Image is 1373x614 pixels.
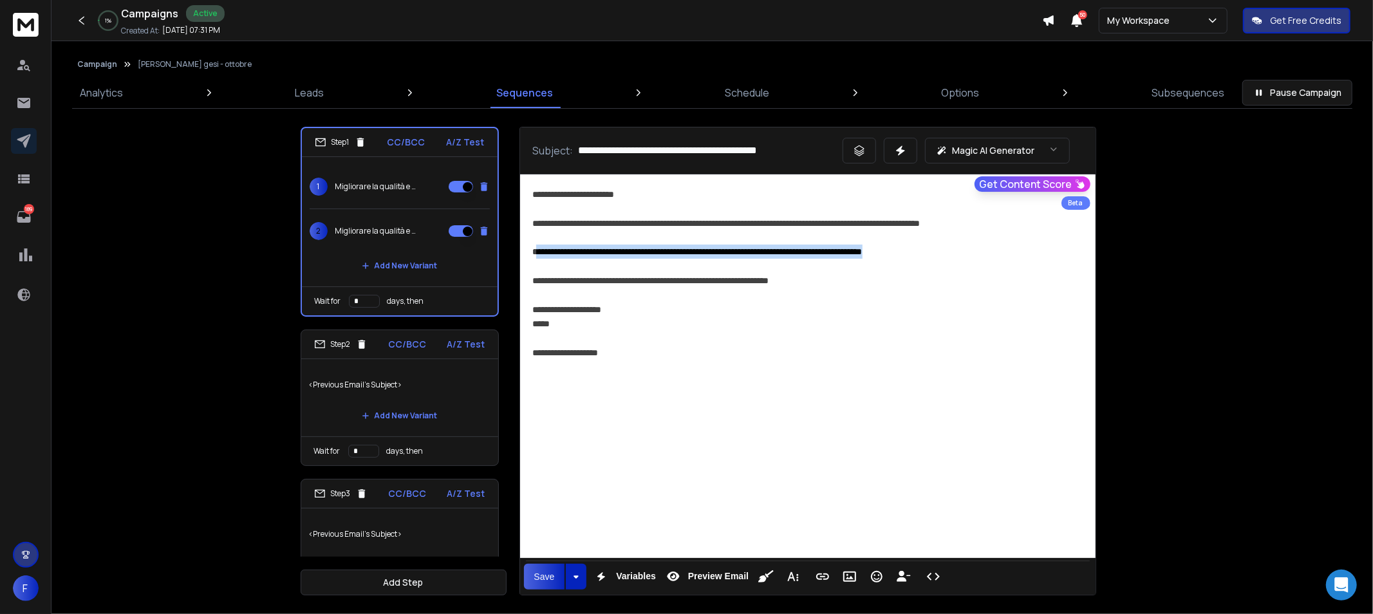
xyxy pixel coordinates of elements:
[351,552,448,578] button: Add New Variant
[717,77,777,108] a: Schedule
[162,25,220,35] p: [DATE] 07:31 PM
[810,564,835,590] button: Insert Link (Ctrl+K)
[1243,8,1350,33] button: Get Free Credits
[11,204,37,230] a: 189
[1144,77,1232,108] a: Subsequences
[1107,14,1175,27] p: My Workspace
[301,330,499,466] li: Step2CC/BCCA/Z Test<Previous Email's Subject>Add New VariantWait fordays, then
[388,338,426,351] p: CC/BCC
[975,176,1090,192] button: Get Content Score
[921,564,946,590] button: Code View
[447,487,485,500] p: A/Z Test
[13,575,39,601] button: F
[315,296,341,306] p: Wait for
[138,59,252,70] p: [PERSON_NAME] gesi - ottobre
[686,571,751,582] span: Preview Email
[781,564,805,590] button: More Text
[351,253,448,279] button: Add New Variant
[301,127,499,317] li: Step1CC/BCCA/Z Test1Migliorare la qualità e il controllo dei corsi2Migliorare la qualità e il con...
[121,6,178,21] h1: Campaigns
[301,570,507,595] button: Add Step
[953,144,1035,157] p: Magic AI Generator
[754,564,778,590] button: Clean HTML
[524,564,565,590] button: Save
[1242,80,1352,106] button: Pause Campaign
[24,204,34,214] p: 189
[335,181,418,192] p: Migliorare la qualità e il controllo dei corsi
[315,136,366,148] div: Step 1
[105,17,111,24] p: 1 %
[309,367,490,403] p: <Previous Email's Subject>
[388,296,424,306] p: days, then
[314,339,368,350] div: Step 2
[388,487,426,500] p: CC/BCC
[77,59,117,70] button: Campaign
[314,446,341,456] p: Wait for
[589,564,658,590] button: Variables
[942,85,980,100] p: Options
[310,178,328,196] span: 1
[1152,85,1224,100] p: Subsequences
[309,516,490,552] p: <Previous Email's Subject>
[892,564,916,590] button: Insert Unsubscribe Link
[613,571,658,582] span: Variables
[335,226,418,236] p: Migliorare la qualità e il controllo dei corsi
[661,564,751,590] button: Preview Email
[725,85,769,100] p: Schedule
[295,85,324,100] p: Leads
[447,136,485,149] p: A/Z Test
[934,77,987,108] a: Options
[837,564,862,590] button: Insert Image (Ctrl+P)
[1326,570,1357,600] div: Open Intercom Messenger
[351,403,448,429] button: Add New Variant
[387,446,424,456] p: days, then
[80,85,123,100] p: Analytics
[1061,196,1090,210] div: Beta
[925,138,1070,163] button: Magic AI Generator
[864,564,889,590] button: Emoticons
[186,5,225,22] div: Active
[314,488,368,499] div: Step 3
[1270,14,1341,27] p: Get Free Credits
[388,136,425,149] p: CC/BCC
[533,143,574,158] p: Subject:
[121,26,160,36] p: Created At:
[310,222,328,240] span: 2
[287,77,332,108] a: Leads
[72,77,131,108] a: Analytics
[1078,10,1087,19] span: 50
[489,77,561,108] a: Sequences
[496,85,553,100] p: Sequences
[447,338,485,351] p: A/Z Test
